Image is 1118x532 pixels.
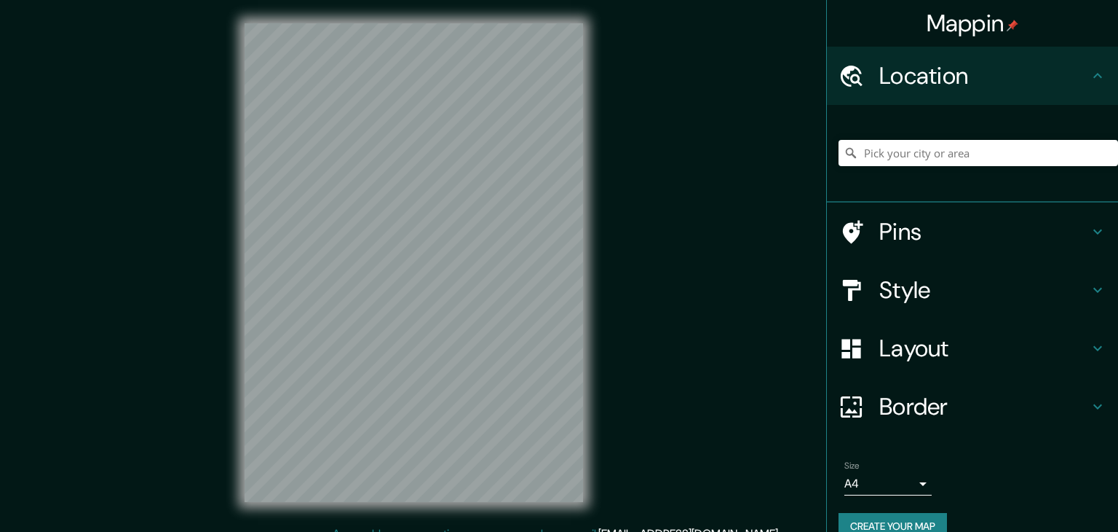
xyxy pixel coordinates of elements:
[879,61,1089,90] h4: Location
[838,140,1118,166] input: Pick your city or area
[879,334,1089,363] h4: Layout
[879,275,1089,305] h4: Style
[827,319,1118,378] div: Layout
[844,472,932,496] div: A4
[245,23,583,502] canvas: Map
[827,261,1118,319] div: Style
[879,392,1089,421] h4: Border
[844,460,860,472] label: Size
[827,378,1118,436] div: Border
[988,475,1102,516] iframe: Help widget launcher
[927,9,1019,38] h4: Mappin
[879,217,1089,246] h4: Pins
[1007,20,1018,31] img: pin-icon.png
[827,203,1118,261] div: Pins
[827,47,1118,105] div: Location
